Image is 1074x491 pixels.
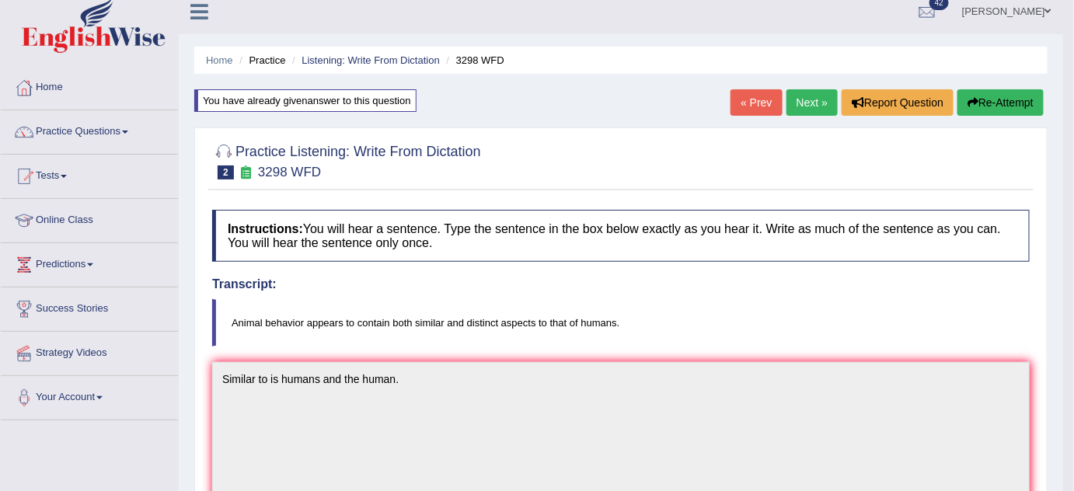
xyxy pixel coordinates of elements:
[1,155,178,193] a: Tests
[212,210,1030,262] h4: You will hear a sentence. Type the sentence in the box below exactly as you hear it. Write as muc...
[194,89,417,112] div: You have already given answer to this question
[212,299,1030,346] blockquote: Animal behavior appears to contain both similar and distinct aspects to that of humans.
[258,165,321,179] small: 3298 WFD
[1,199,178,238] a: Online Class
[443,53,504,68] li: 3298 WFD
[1,376,178,415] a: Your Account
[1,243,178,282] a: Predictions
[731,89,782,116] a: « Prev
[212,141,481,179] h2: Practice Listening: Write From Dictation
[786,89,838,116] a: Next »
[1,332,178,371] a: Strategy Videos
[1,287,178,326] a: Success Stories
[212,277,1030,291] h4: Transcript:
[218,165,234,179] span: 2
[1,66,178,105] a: Home
[842,89,954,116] button: Report Question
[235,53,285,68] li: Practice
[302,54,440,66] a: Listening: Write From Dictation
[957,89,1044,116] button: Re-Attempt
[1,110,178,149] a: Practice Questions
[238,165,254,180] small: Exam occurring question
[206,54,233,66] a: Home
[228,222,303,235] b: Instructions:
